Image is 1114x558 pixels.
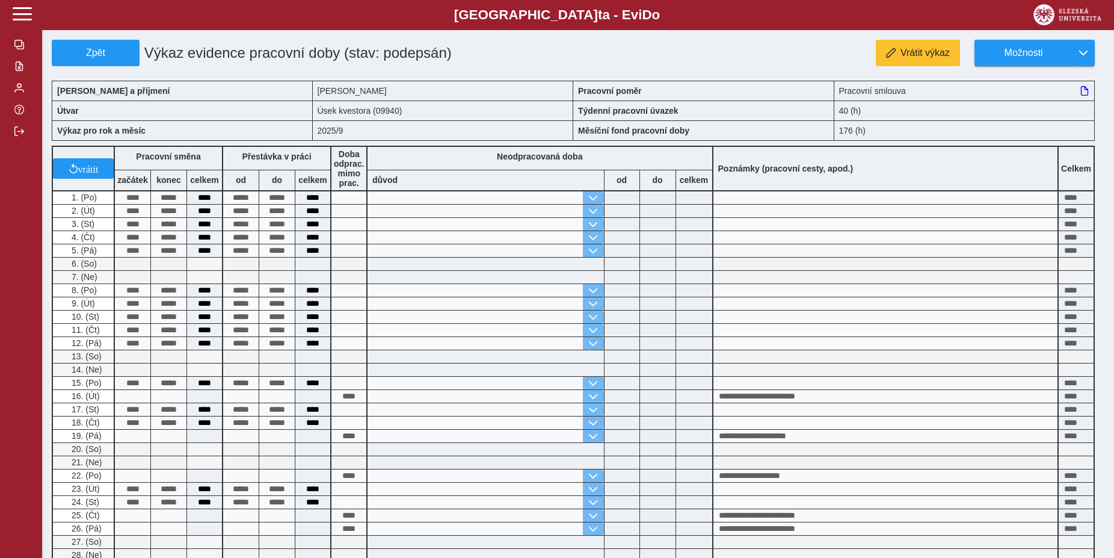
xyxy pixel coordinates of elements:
span: o [652,7,660,22]
span: 12. (Pá) [69,338,102,348]
span: 14. (Ne) [69,365,102,374]
b: celkem [676,175,712,185]
span: 22. (Po) [69,471,102,480]
button: Zpět [52,40,140,66]
span: 17. (St) [69,405,99,414]
span: 25. (Čt) [69,510,100,520]
button: vrátit [53,158,114,179]
b: do [259,175,295,185]
b: Přestávka v práci [242,152,311,161]
span: 26. (Pá) [69,524,102,533]
span: 19. (Pá) [69,431,102,441]
b: Výkaz pro rok a měsíc [57,126,146,135]
span: D [642,7,651,22]
b: do [640,175,675,185]
span: 16. (Út) [69,391,100,401]
b: Doba odprac. mimo prac. [334,149,365,188]
span: 4. (Čt) [69,232,95,242]
div: [PERSON_NAME] [313,81,574,101]
span: 10. (St) [69,312,99,321]
span: 20. (So) [69,444,102,454]
span: 21. (Ne) [69,457,102,467]
span: vrátit [78,164,99,173]
b: Pracovní směna [136,152,200,161]
b: Pracovní poměr [578,86,642,96]
span: 23. (Út) [69,484,100,494]
b: Týdenní pracovní úvazek [578,106,679,116]
button: Vrátit výkaz [876,40,960,66]
span: Vrátit výkaz [900,48,950,58]
span: 27. (So) [69,537,102,547]
b: důvod [372,175,398,185]
b: konec [151,175,186,185]
b: Útvar [57,106,79,116]
span: 9. (Út) [69,299,95,308]
span: 13. (So) [69,352,102,361]
span: 5. (Pá) [69,246,97,255]
h1: Výkaz evidence pracovní doby (stav: podepsán) [140,40,490,66]
div: Úsek kvestora (09940) [313,101,574,120]
span: 7. (Ne) [69,272,97,282]
span: 2. (Út) [69,206,95,215]
b: [PERSON_NAME] a příjmení [57,86,170,96]
div: Pracovní smlouva [834,81,1095,101]
span: 6. (So) [69,259,97,268]
span: 8. (Po) [69,285,97,295]
b: celkem [295,175,330,185]
span: 24. (St) [69,497,99,507]
div: 40 (h) [834,101,1095,120]
img: logo_web_su.png [1033,4,1101,25]
b: Měsíční fond pracovní doby [578,126,689,135]
span: 15. (Po) [69,378,102,388]
b: od [223,175,259,185]
b: Neodpracovaná doba [497,152,582,161]
b: Poznámky (pracovní cesty, apod.) [713,164,858,173]
b: začátek [115,175,150,185]
b: [GEOGRAPHIC_DATA] a - Evi [36,7,1078,23]
span: 11. (Čt) [69,325,100,335]
span: t [598,7,602,22]
span: Zpět [57,48,134,58]
span: 3. (St) [69,219,94,229]
button: Možnosti [974,40,1072,66]
span: 1. (Po) [69,193,97,202]
div: 176 (h) [834,120,1095,141]
b: Celkem [1061,164,1091,173]
b: celkem [187,175,222,185]
span: Možnosti [985,48,1062,58]
span: 18. (Čt) [69,418,100,427]
b: od [605,175,639,185]
div: 2025/9 [313,120,574,141]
